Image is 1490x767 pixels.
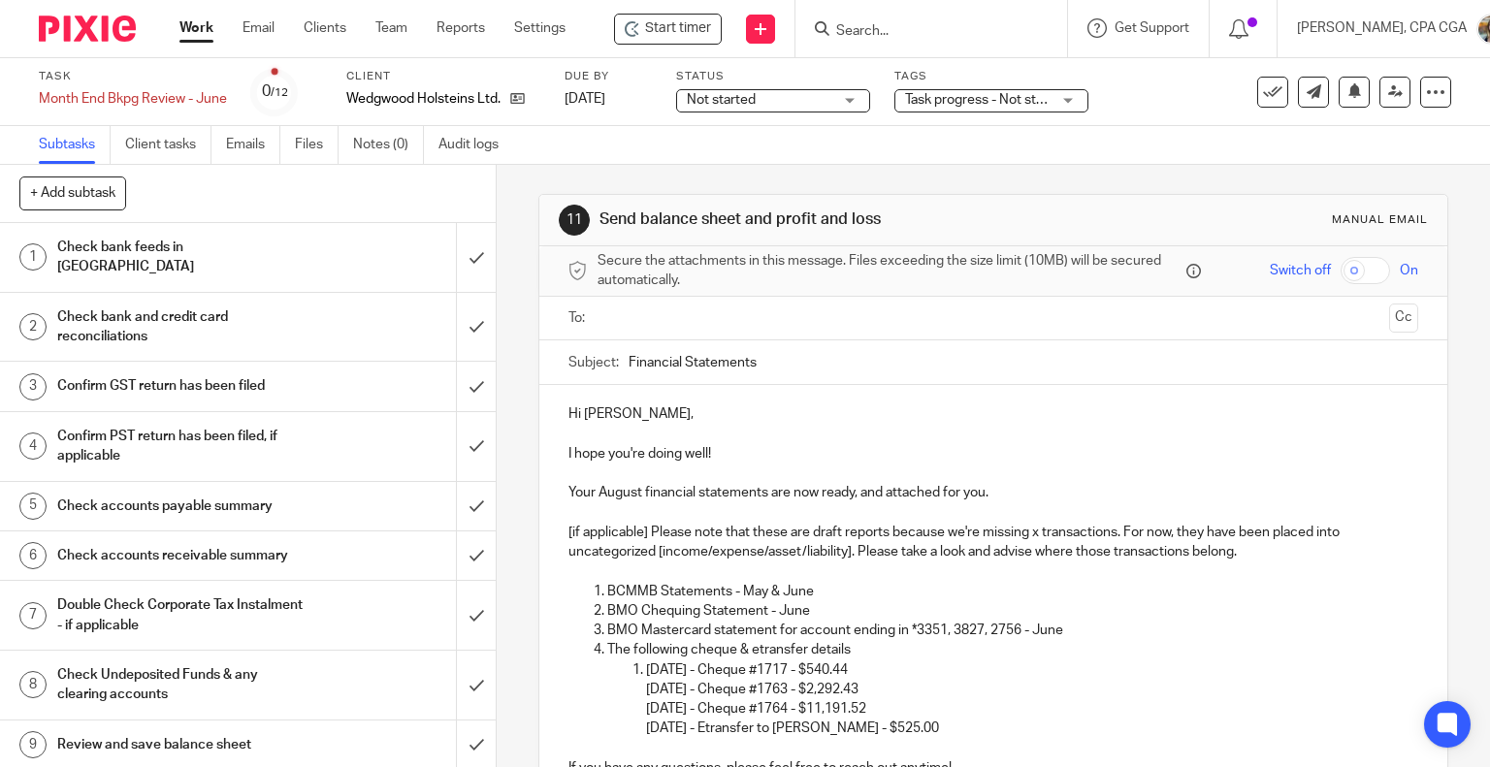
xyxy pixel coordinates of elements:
div: 8 [19,671,47,698]
p: [PERSON_NAME], CPA CGA [1297,18,1467,38]
p: Hi [PERSON_NAME], [568,404,1419,424]
div: Month End Bkpg Review - June [39,89,227,109]
label: Task [39,69,227,84]
input: Search [834,23,1009,41]
small: /12 [271,87,288,98]
a: Email [243,18,275,38]
a: Clients [304,18,346,38]
a: Audit logs [438,126,513,164]
span: Get Support [1115,21,1189,35]
div: 0 [262,80,288,103]
span: [DATE] [565,92,605,106]
span: Start timer [645,18,711,39]
a: Work [179,18,213,38]
div: 6 [19,542,47,569]
a: Settings [514,18,566,38]
p: Wedgwood Holsteins Ltd. [346,89,501,109]
p: BMO Mastercard statement for account ending in *3351, 3827, 2756 - June [607,621,1419,640]
span: Not started [687,93,756,107]
div: 9 [19,731,47,758]
span: Secure the attachments in this message. Files exceeding the size limit (10MB) will be secured aut... [598,251,1182,291]
div: 7 [19,602,47,629]
span: Switch off [1270,261,1331,280]
div: 4 [19,432,47,460]
h1: Confirm GST return has been filed [57,371,310,400]
span: On [1400,261,1418,280]
p: [DATE] - Etransfer to [PERSON_NAME] - $525.00 [646,719,1419,738]
div: 3 [19,373,47,400]
h1: Double Check Corporate Tax Instalment - if applicable [57,591,310,640]
h1: Check accounts payable summary [57,492,310,521]
p: BMO Chequing Statement - June [607,601,1419,621]
p: BCMMB Statements - May & June [607,582,1419,601]
p: Your August financial statements are now ready, and attached for you. [568,483,1419,502]
div: Manual email [1332,212,1428,228]
p: [if applicable] Please note that these are draft reports because we're missing x transactions. Fo... [568,523,1419,562]
label: Tags [894,69,1088,84]
h1: Check bank and credit card reconciliations [57,303,310,352]
h1: Confirm PST return has been filed, if applicable [57,422,310,471]
h1: Review and save balance sheet [57,730,310,759]
div: 1 [19,243,47,271]
a: Reports [437,18,485,38]
div: 2 [19,313,47,340]
p: The following cheque & etransfer details [607,640,1419,659]
label: Client [346,69,540,84]
label: To: [568,308,590,328]
div: 5 [19,493,47,520]
label: Subject: [568,353,619,372]
h1: Check bank feeds in [GEOGRAPHIC_DATA] [57,233,310,282]
a: Client tasks [125,126,211,164]
div: Wedgwood Holsteins Ltd. - Month End Bkpg Review - June [614,14,722,45]
a: Files [295,126,339,164]
button: + Add subtask [19,176,126,209]
img: Pixie [39,16,136,42]
span: Task progress - Not started + 2 [905,93,1089,107]
a: Subtasks [39,126,111,164]
h1: Send balance sheet and profit and loss [599,209,1034,230]
h1: Check Undeposited Funds & any clearing accounts [57,660,310,710]
p: [DATE] - Cheque #1717 - $540.44 [DATE] - Cheque #1763 - $2,292.43 [DATE] - Cheque #1764 - $11,191.52 [646,660,1419,719]
a: Emails [226,126,280,164]
p: I hope you're doing well! [568,444,1419,463]
button: Cc [1389,304,1418,333]
div: 11 [559,205,590,236]
label: Status [676,69,870,84]
a: Notes (0) [353,126,424,164]
h1: Check accounts receivable summary [57,541,310,570]
label: Due by [565,69,652,84]
a: Team [375,18,407,38]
